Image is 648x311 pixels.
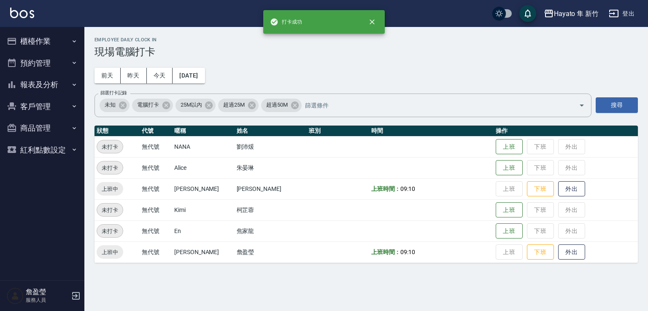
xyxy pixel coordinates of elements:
[496,223,523,239] button: 上班
[218,101,250,109] span: 超過25M
[172,220,235,241] td: En
[235,126,307,137] th: 姓名
[132,99,173,112] div: 電腦打卡
[261,101,293,109] span: 超過50M
[100,101,121,109] span: 未知
[527,181,554,197] button: 下班
[371,249,401,255] b: 上班時間：
[605,6,638,21] button: 登出
[26,288,69,296] h5: 詹盈瑩
[97,142,123,151] span: 未打卡
[140,178,172,199] td: 無代號
[140,199,172,220] td: 無代號
[519,5,536,22] button: save
[172,157,235,178] td: Alice
[596,97,638,113] button: 搜尋
[3,74,81,96] button: 報表及分析
[94,126,140,137] th: 狀態
[7,287,24,304] img: Person
[235,241,307,263] td: 詹盈瑩
[307,126,369,137] th: 班別
[494,126,638,137] th: 操作
[270,18,302,26] span: 打卡成功
[147,68,173,83] button: 今天
[140,220,172,241] td: 無代號
[175,99,216,112] div: 25M以內
[10,8,34,18] img: Logo
[3,117,81,139] button: 商品管理
[235,178,307,199] td: [PERSON_NAME]
[172,199,235,220] td: Kimi
[527,244,554,260] button: 下班
[132,101,164,109] span: 電腦打卡
[496,139,523,155] button: 上班
[575,99,589,112] button: Open
[173,68,205,83] button: [DATE]
[400,249,415,255] span: 09:10
[140,241,172,263] td: 無代號
[540,5,602,22] button: Hayato 隼 新竹
[94,37,638,43] h2: Employee Daily Clock In
[235,136,307,157] td: 劉沛煖
[554,8,599,19] div: Hayato 隼 新竹
[235,157,307,178] td: 朱晏琳
[558,181,585,197] button: 外出
[496,160,523,176] button: 上班
[496,202,523,218] button: 上班
[94,68,121,83] button: 前天
[140,136,172,157] td: 無代號
[363,13,381,31] button: close
[3,30,81,52] button: 櫃檯作業
[97,185,123,193] span: 上班中
[97,248,123,257] span: 上班中
[26,296,69,304] p: 服務人員
[94,46,638,58] h3: 現場電腦打卡
[235,199,307,220] td: 柯芷蓉
[172,241,235,263] td: [PERSON_NAME]
[100,90,127,96] label: 篩選打卡記錄
[97,227,123,236] span: 未打卡
[97,164,123,172] span: 未打卡
[3,96,81,118] button: 客戶管理
[3,52,81,74] button: 預約管理
[235,220,307,241] td: 焦家龍
[303,98,564,113] input: 篩選條件
[97,206,123,214] span: 未打卡
[369,126,494,137] th: 時間
[100,99,130,112] div: 未知
[172,136,235,157] td: NANA
[558,244,585,260] button: 外出
[371,185,401,192] b: 上班時間：
[172,126,235,137] th: 暱稱
[175,101,207,109] span: 25M以內
[3,139,81,161] button: 紅利點數設定
[261,99,302,112] div: 超過50M
[121,68,147,83] button: 昨天
[140,157,172,178] td: 無代號
[140,126,172,137] th: 代號
[172,178,235,199] td: [PERSON_NAME]
[218,99,259,112] div: 超過25M
[400,185,415,192] span: 09:10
